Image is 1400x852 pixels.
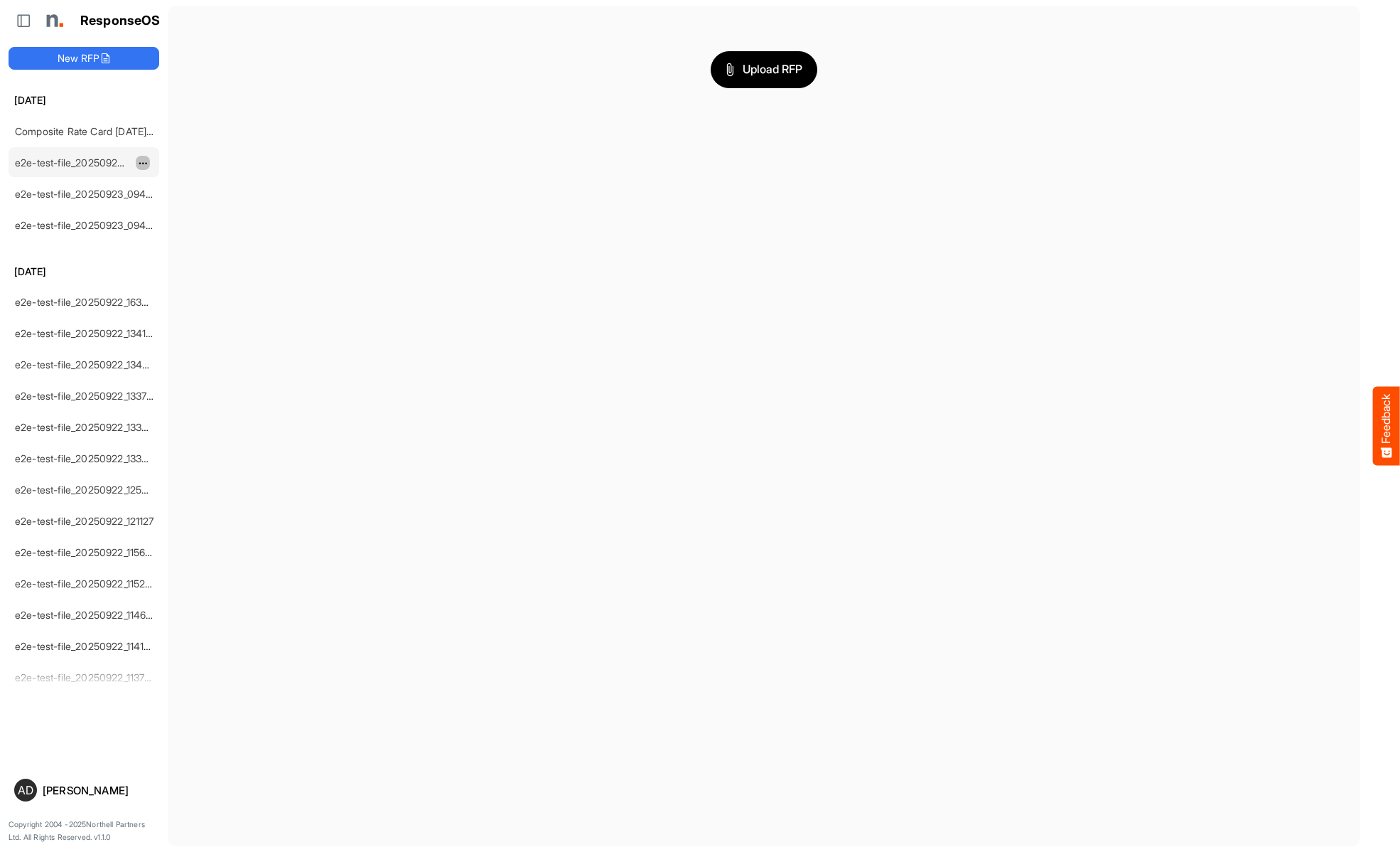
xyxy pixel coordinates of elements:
a: e2e-test-file_20250923_094821 [15,219,161,231]
a: e2e-test-file_20250922_133214 [15,452,158,464]
a: e2e-test-file_20250922_114138 [15,640,156,652]
a: e2e-test-file_20250922_115221 [15,577,155,590]
a: e2e-test-file_20250922_114626 [15,609,158,621]
a: e2e-test-file_20250922_133735 [15,390,158,402]
img: Northell [39,6,68,35]
a: e2e-test-file_20250922_134044 [15,358,162,371]
a: e2e-test-file_20250922_134123 [15,327,158,339]
button: New RFP [9,47,159,70]
a: e2e-test-file_20250922_115612 [15,546,155,558]
h1: ResponseOS [80,14,161,28]
a: e2e-test-file_20250922_133449 [15,421,161,433]
h6: [DATE] [9,92,159,108]
button: dropdownbutton [136,156,150,170]
button: Feedback [1373,387,1400,466]
button: Upload RFP [711,51,817,88]
a: e2e-test-file_20250922_163414 [15,296,158,308]
div: [PERSON_NAME] [43,785,154,796]
span: AD [18,784,33,796]
p: Copyright 2004 - 2025 Northell Partners Ltd. All Rights Reserved. v 1.1.0 [9,819,159,843]
a: e2e-test-file_20250922_121127 [15,515,154,527]
a: e2e-test-file_20250923_095507 [15,156,163,169]
h6: [DATE] [9,264,159,279]
a: e2e-test-file_20250922_125530 [15,484,160,496]
a: e2e-test-file_20250923_094940 [15,188,165,200]
a: Composite Rate Card [DATE]_smaller [15,125,183,137]
span: Upload RFP [726,60,802,79]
